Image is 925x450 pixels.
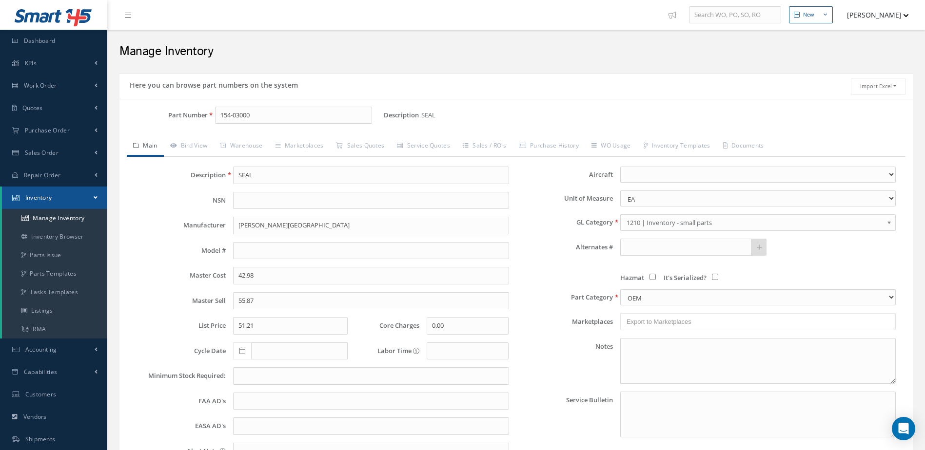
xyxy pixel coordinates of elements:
[620,273,644,282] span: Hazmat
[627,217,883,228] span: 1210 | Inventory - small parts
[717,136,770,157] a: Documents
[129,171,226,179] label: Description
[516,171,613,178] label: Aircraft
[355,322,419,329] label: Core Charges
[24,171,61,179] span: Repair Order
[637,136,717,157] a: Inventory Templates
[664,273,707,282] span: It's Serialized?
[129,422,226,430] label: EASA AD's
[355,347,419,355] label: Labor Time
[25,59,37,67] span: KPIs
[803,11,814,19] div: New
[127,136,164,157] a: Main
[2,187,107,209] a: Inventory
[25,126,70,134] span: Purchase Order
[127,78,298,90] h5: Here you can browse part numbers on the system
[24,368,58,376] span: Capabilities
[129,372,226,379] label: Minimum Stock Required:
[129,272,226,279] label: Master Cost
[25,193,52,202] span: Inventory
[2,320,107,338] a: RMA
[129,222,226,229] label: Manufacturer
[620,338,896,384] textarea: Notes
[516,294,613,301] label: Part Category
[269,136,330,157] a: Marketplaces
[24,37,56,45] span: Dashboard
[456,136,512,157] a: Sales / RO's
[689,6,781,24] input: Search WO, PO, SO, RO
[516,392,613,437] label: Service Bulletin
[421,107,439,124] span: SEAL
[585,136,637,157] a: WO Usage
[516,219,613,226] label: GL Category
[2,209,107,227] a: Manage Inventory
[129,197,226,204] label: NSN
[129,397,226,405] label: FAA AD's
[391,136,456,157] a: Service Quotes
[2,283,107,301] a: Tasks Templates
[838,5,909,24] button: [PERSON_NAME]
[25,390,57,398] span: Customers
[119,112,208,119] label: Part Number
[22,104,43,112] span: Quotes
[384,112,419,119] label: Description
[892,417,915,440] div: Open Intercom Messenger
[25,345,57,354] span: Accounting
[516,318,613,325] label: Marketplaces
[164,136,214,157] a: Bird View
[712,274,718,280] input: It's Serialized?
[512,136,585,157] a: Purchase History
[2,227,107,246] a: Inventory Browser
[789,6,833,23] button: New
[2,264,107,283] a: Parts Templates
[2,301,107,320] a: Listings
[851,78,905,95] button: Import Excel
[24,81,57,90] span: Work Order
[129,347,226,355] label: Cycle Date
[516,244,613,251] label: Alternates #
[330,136,391,157] a: Sales Quotes
[129,297,226,304] label: Master Sell
[649,274,656,280] input: Hazmat
[119,44,913,59] h2: Manage Inventory
[129,322,226,329] label: List Price
[129,247,226,254] label: Model #
[23,412,47,421] span: Vendors
[25,149,59,157] span: Sales Order
[214,136,269,157] a: Warehouse
[25,435,56,443] span: Shipments
[516,338,613,384] label: Notes
[2,246,107,264] a: Parts Issue
[516,195,613,202] label: Unit of Measure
